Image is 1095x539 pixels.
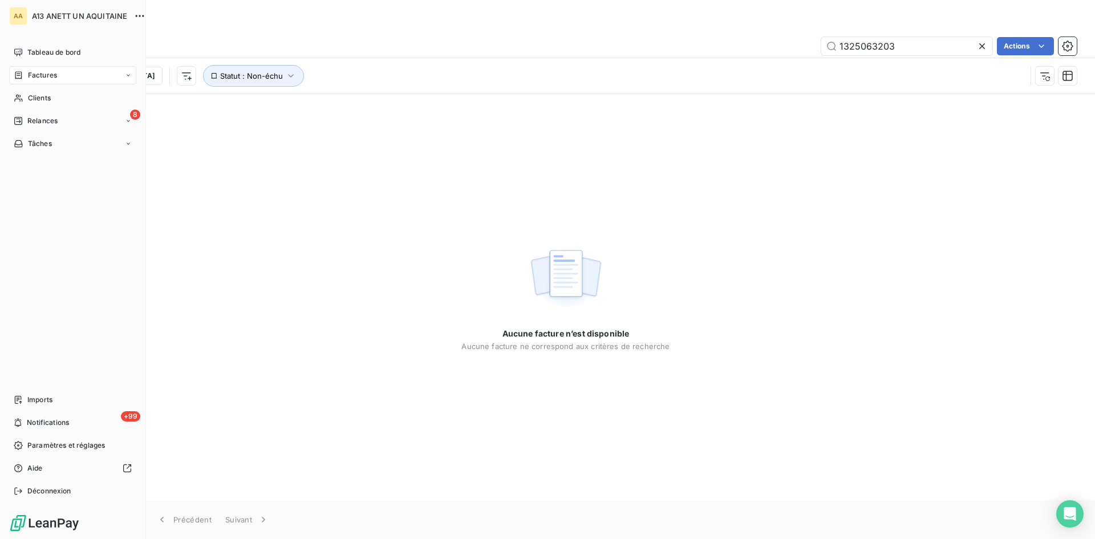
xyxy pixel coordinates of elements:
a: Paramètres et réglages [9,436,136,455]
button: Précédent [149,508,218,532]
a: Factures [9,66,136,84]
span: Tableau de bord [27,47,80,58]
span: Paramètres et réglages [27,440,105,451]
span: +99 [121,411,140,422]
span: 8 [130,110,140,120]
a: Tâches [9,135,136,153]
span: Aucune facture n’est disponible [502,328,630,339]
a: Tableau de bord [9,43,136,62]
span: Déconnexion [27,486,71,496]
a: Clients [9,89,136,107]
button: Statut : Non-échu [203,65,304,87]
a: Imports [9,391,136,409]
span: A13 ANETT UN AQUITAINE [32,11,127,21]
span: Relances [27,116,58,126]
a: 8Relances [9,112,136,130]
div: Open Intercom Messenger [1056,500,1084,528]
span: Aucune facture ne correspond aux critères de recherche [461,342,670,351]
button: Suivant [218,508,276,532]
div: AA [9,7,27,25]
img: Logo LeanPay [9,514,80,532]
a: Aide [9,459,136,477]
span: Aide [27,463,43,473]
span: Tâches [28,139,52,149]
span: Clients [28,93,51,103]
span: Imports [27,395,52,405]
span: Factures [28,70,57,80]
img: empty state [529,244,602,314]
span: Notifications [27,418,69,428]
span: Statut : Non-échu [220,71,283,80]
input: Rechercher [821,37,992,55]
button: Actions [997,37,1054,55]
